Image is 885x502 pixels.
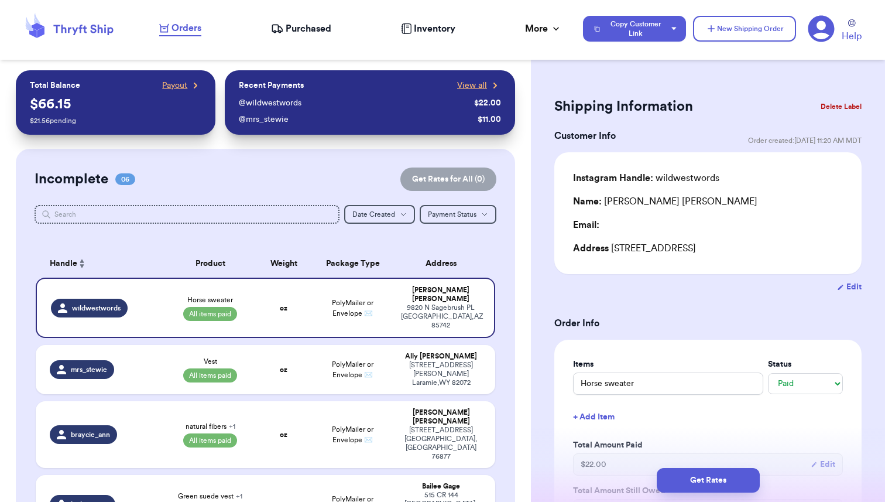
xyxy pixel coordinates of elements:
[115,173,135,185] span: 06
[573,439,843,451] label: Total Amount Paid
[573,220,599,230] span: Email:
[748,136,862,145] span: Order created: [DATE] 11:20 AM MDT
[573,197,602,206] span: Name:
[573,358,763,370] label: Items
[30,116,201,125] p: $ 21.56 pending
[401,361,481,387] div: [STREET_ADDRESS][PERSON_NAME] Laramie , WY 82072
[35,205,339,224] input: Search
[414,22,455,36] span: Inventory
[400,168,496,191] button: Get Rates for All (0)
[164,250,256,278] th: Product
[573,194,757,209] div: [PERSON_NAME] [PERSON_NAME]
[401,352,481,361] div: Ally [PERSON_NAME]
[239,80,304,91] p: Recent Payments
[401,482,481,491] div: Bailee Gage
[554,129,616,143] h3: Customer Info
[183,307,237,321] span: All items paid
[30,95,201,114] p: $ 66.15
[401,22,455,36] a: Inventory
[837,281,862,293] button: Edit
[204,357,217,366] span: Vest
[816,94,866,119] button: Delete Label
[77,257,87,271] button: Sort ascending
[311,250,394,278] th: Package Type
[768,358,843,370] label: Status
[332,426,373,443] span: PolyMailer or Envelope ✉️
[178,491,242,501] span: Green suede vest
[50,258,77,270] span: Handle
[394,250,495,278] th: Address
[183,433,237,448] span: All items paid
[159,21,201,36] a: Orders
[401,426,481,461] div: [STREET_ADDRESS] [GEOGRAPHIC_DATA] , [GEOGRAPHIC_DATA] 76877
[428,211,476,218] span: Payment Status
[554,316,862,330] h3: Order Info
[352,211,395,218] span: Date Created
[573,171,719,185] div: wildwestwords
[401,286,480,303] div: [PERSON_NAME] [PERSON_NAME]
[71,430,110,439] span: braycie_ann
[525,22,562,36] div: More
[401,303,480,330] div: 9820 N Sagebrush PL [GEOGRAPHIC_DATA] , AZ 85742
[344,205,415,224] button: Date Created
[693,16,796,42] button: New Shipping Order
[271,22,331,36] a: Purchased
[420,205,496,224] button: Payment Status
[573,241,843,255] div: [STREET_ADDRESS]
[186,422,235,431] span: natural fibers
[71,365,107,374] span: mrs_stewie
[332,361,373,378] span: PolyMailer or Envelope ✉️
[583,16,686,42] button: Copy Customer Link
[280,305,287,312] strong: oz
[256,250,311,278] th: Weight
[474,97,501,109] div: $ 22.00
[401,408,481,426] div: [PERSON_NAME] [PERSON_NAME]
[171,21,201,35] span: Orders
[72,303,121,313] span: wildwestwords
[457,80,487,91] span: View all
[842,19,862,43] a: Help
[842,29,862,43] span: Help
[554,97,693,116] h2: Shipping Information
[286,22,331,36] span: Purchased
[229,423,235,430] span: + 1
[457,80,501,91] a: View all
[30,80,80,91] p: Total Balance
[280,366,287,373] strong: oz
[280,431,287,438] strong: oz
[239,97,469,109] div: @ wildwestwords
[162,80,187,91] span: Payout
[478,114,501,125] div: $ 11.00
[573,173,653,183] span: Instagram Handle:
[332,299,373,317] span: PolyMailer or Envelope ✉️
[35,170,108,189] h2: Incomplete
[239,114,473,125] div: @ mrs_stewie
[162,80,201,91] a: Payout
[187,295,233,305] span: Horse sweater
[183,368,237,383] span: All items paid
[236,493,242,500] span: + 1
[568,404,848,430] button: + Add Item
[657,468,760,493] button: Get Rates
[573,244,609,253] span: Address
